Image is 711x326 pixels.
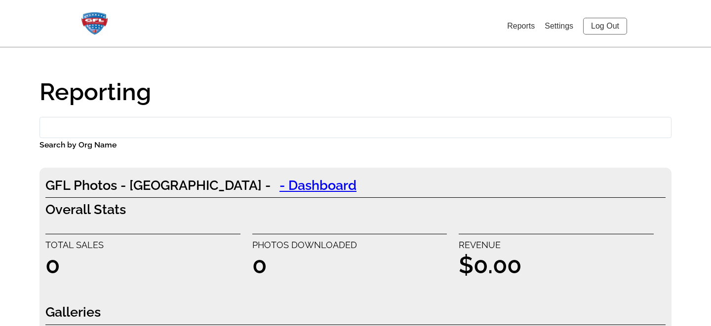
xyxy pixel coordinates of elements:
h1: 0 [252,253,447,277]
h1: $0.00 [459,253,654,277]
p: Photos Downloaded [252,237,447,253]
p: Total sales [45,237,240,253]
a: Log Out [583,18,627,35]
img: Snapphound Logo [81,12,108,35]
label: Search by Org Name [39,138,671,152]
h1: Reporting [39,62,671,117]
p: Revenue [459,237,654,253]
h2: GFL Photos - [GEOGRAPHIC_DATA] - [45,174,666,198]
a: Settings [545,22,573,30]
h2: Overall Stats [45,198,666,222]
a: - Dashboard [271,175,365,195]
h1: 0 [45,253,240,277]
h2: Galleries [45,300,666,325]
a: Reports [507,22,535,30]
